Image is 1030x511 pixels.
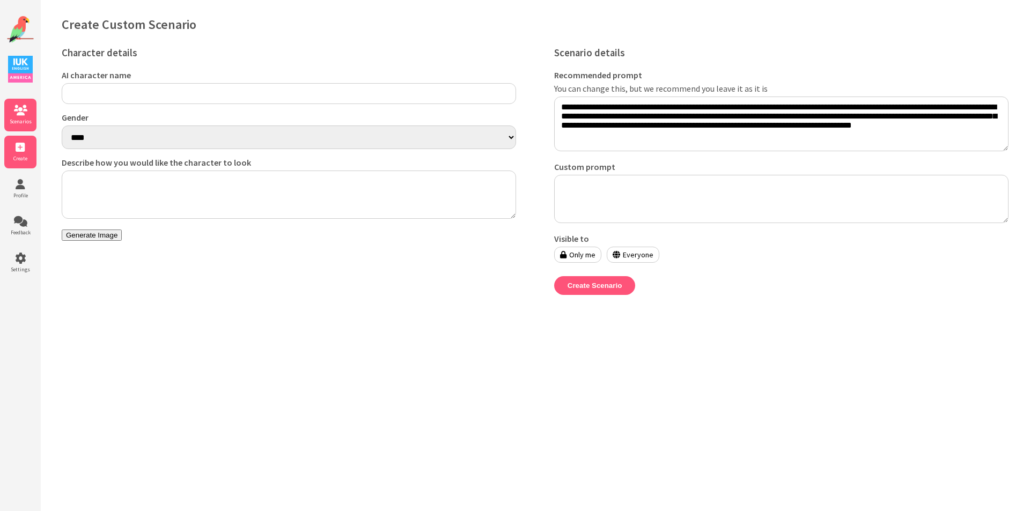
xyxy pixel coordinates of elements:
label: Gender [62,112,516,123]
span: Feedback [4,229,36,236]
span: Profile [4,192,36,199]
img: IUK Logo [8,56,33,83]
label: Describe how you would like the character to look [62,157,516,168]
h1: Create Custom Scenario [62,16,1009,33]
button: Generate Image [62,229,122,241]
label: Everyone [607,247,659,263]
h3: Character details [62,47,516,59]
label: Custom prompt [554,161,1009,172]
h3: Scenario details [554,47,1009,59]
label: Recommended prompt [554,70,1009,80]
span: Create [4,155,36,162]
img: Website Logo [7,16,34,43]
label: Visible to [554,233,1009,244]
label: You can change this, but we recommend you leave it as it is [554,83,1009,94]
span: Settings [4,266,36,273]
label: AI character name [62,70,516,80]
label: Only me [554,247,601,263]
span: Scenarios [4,118,36,125]
button: Create Scenario [554,276,636,295]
